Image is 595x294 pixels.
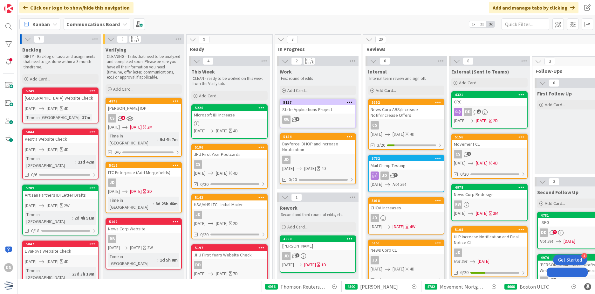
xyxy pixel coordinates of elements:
[454,200,462,209] div: RW
[377,277,385,283] span: 0/20
[380,57,390,65] span: 6
[194,128,206,134] span: [DATE]
[280,100,355,114] div: 5157State Applications Project
[463,57,474,65] span: 8
[280,205,297,211] span: Rework
[195,106,267,110] div: 5220
[455,135,527,139] div: 5156
[114,149,120,156] span: 0/6
[372,199,444,203] div: 5018
[47,146,58,153] span: [DATE]
[106,168,181,177] div: LTC Enterprise (Add Mergefields)
[452,227,527,247] div: 5108ULP Increase Notification and Final Notice CL
[478,21,486,27] span: 2x
[23,185,98,191] div: 5209
[107,54,181,80] p: CLEANING - Tasks that need to be analyzed and completed soon. Please be sure you have all the inf...
[71,270,96,277] div: 23d 3h 19m
[113,86,133,92] span: Add Card...
[369,100,444,119] div: 5152News Corp ABS/Increase Notif/Increase Offers
[194,211,202,219] div: JD
[106,163,181,177] div: 5012LTC Enterprise (Add Mergefields)
[321,165,326,172] div: 4D
[26,130,98,134] div: 5044
[369,246,444,254] div: News Corp CL
[281,76,355,81] p: First round of edits
[545,200,565,206] span: Add Card...
[452,140,527,148] div: Movement CL
[371,223,382,230] span: [DATE]
[192,251,267,259] div: JHU First Years Website Check
[283,135,355,139] div: 5154
[489,2,578,13] div: Add and manage tabs by clicking
[192,245,267,259] div: 5197JHU First Years Website Check
[216,128,228,134] span: [DATE]
[280,236,355,242] div: 4890
[25,258,37,265] span: [DATE]
[452,227,527,233] div: 5108
[265,284,278,290] div: 4986
[195,195,267,200] div: 5143
[70,270,71,277] span: :
[452,233,527,247] div: ULP Increase Notification and Final Notice CL
[23,88,98,94] div: 5249
[553,255,587,265] div: Open Get Started checklist, remaining modules: 4
[477,109,481,114] span: 2
[372,241,444,245] div: 5151
[377,142,385,149] span: 3/20
[454,248,462,257] div: JD
[31,171,37,178] span: 0/6
[106,46,127,53] span: Verifying
[476,160,488,166] span: [DATE]
[281,212,355,217] p: Second and third round of edits, etc.
[108,178,116,187] div: JD
[321,262,326,268] div: 1D
[540,276,548,285] div: DD
[369,76,443,81] p: Internal team review and sign off.
[452,108,527,116] div: DD
[23,94,98,102] div: [GEOGRAPHIC_DATA] Website Check
[194,220,206,227] span: [DATE]
[452,185,527,199] div: 4978News Corp Redesign
[25,211,72,225] div: Time in [GEOGRAPHIC_DATA]
[147,124,153,130] div: 2M
[117,35,128,43] span: 3
[233,220,238,227] div: 2D
[192,111,267,119] div: Microsoft IDI Increase
[372,156,444,161] div: 3732
[282,252,291,260] div: JD
[109,163,181,168] div: 5012
[194,270,206,277] span: [DATE]
[460,269,468,276] span: 6/20
[106,98,181,104] div: 4879
[280,68,292,75] span: Work
[452,248,527,257] div: JD
[195,145,267,150] div: 5196
[23,129,98,143] div: 5044Kestra Website Check
[4,4,13,13] img: Visit kanbanzone.com
[369,105,444,119] div: News Corp ABS/Increase Notif/Increase Offers
[376,87,396,93] span: Add Card...
[25,105,37,112] span: [DATE]
[549,178,559,185] span: 3
[393,131,404,137] span: [DATE]
[192,195,267,209] div: 5143HSA/AHS LTC - Initial Mailer
[280,156,355,164] div: JD
[22,46,42,53] span: Backlog
[280,100,355,105] div: 5157
[549,79,559,87] span: 0
[233,128,238,134] div: 4D
[280,115,355,124] div: RW
[108,235,116,243] div: RB
[193,76,266,87] p: CLEAN - ready to be worked on this week from the Verify tab.
[106,219,181,233] div: 5162News Corp Website
[478,258,489,265] span: [DATE]
[216,270,228,277] span: [DATE]
[581,253,587,259] div: 4
[469,21,478,27] span: 1x
[73,214,96,221] div: 2d 4h 51m
[194,261,202,269] div: DD
[451,68,509,75] span: External (Sent to Teams)
[106,114,181,122] div: CS
[460,171,468,178] span: 0/20
[109,220,181,224] div: 5162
